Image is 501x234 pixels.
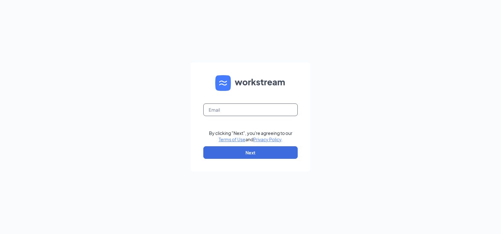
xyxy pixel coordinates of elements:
button: Next [203,146,298,159]
a: Privacy Policy [253,136,281,142]
div: By clicking "Next", you're agreeing to our and . [209,130,292,142]
img: WS logo and Workstream text [215,75,286,91]
a: Terms of Use [219,136,245,142]
input: Email [203,103,298,116]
